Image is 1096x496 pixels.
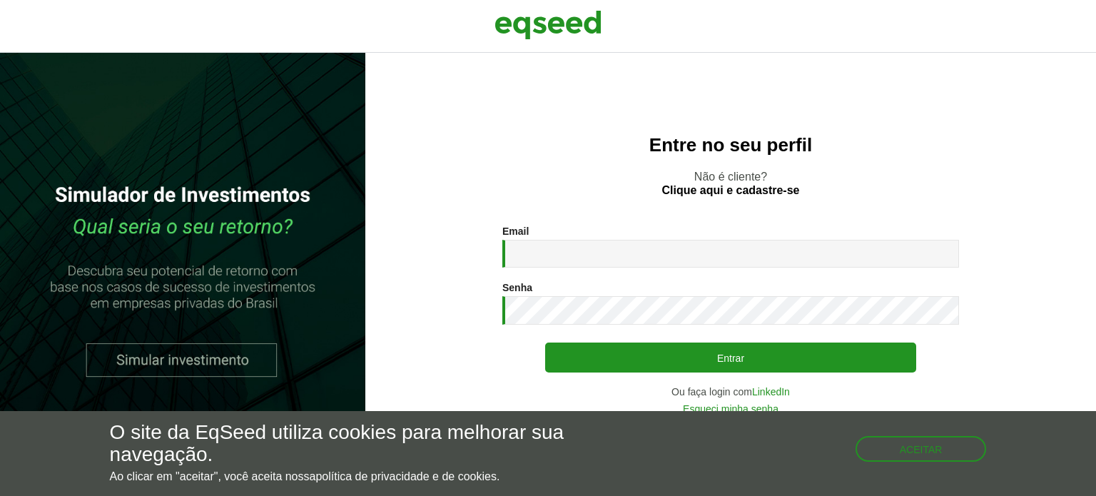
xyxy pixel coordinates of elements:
[110,470,636,483] p: Ao clicar em "aceitar", você aceita nossa .
[394,135,1067,156] h2: Entre no seu perfil
[545,343,916,373] button: Entrar
[683,404,778,414] a: Esqueci minha senha
[110,422,636,466] h5: O site da EqSeed utiliza cookies para melhorar sua navegação.
[662,185,800,196] a: Clique aqui e cadastre-se
[502,283,532,293] label: Senha
[394,170,1067,197] p: Não é cliente?
[752,387,790,397] a: LinkedIn
[502,226,529,236] label: Email
[494,7,602,43] img: EqSeed Logo
[856,436,987,462] button: Aceitar
[315,471,497,482] a: política de privacidade e de cookies
[502,387,959,397] div: Ou faça login com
